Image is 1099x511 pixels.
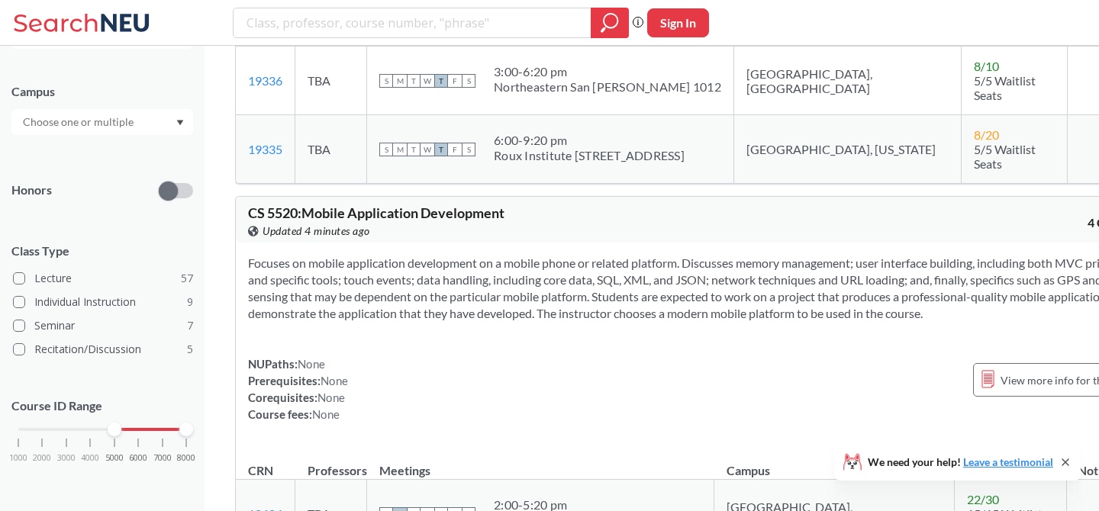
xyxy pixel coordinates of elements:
span: M [393,74,407,88]
span: 57 [181,270,193,287]
span: T [434,143,448,156]
span: 5/5 Waitlist Seats [974,73,1036,102]
span: 22 / 30 [967,492,999,506]
span: 9 [187,294,193,310]
span: W [421,143,434,156]
span: 7000 [153,454,172,462]
div: 6:00 - 9:20 pm [494,133,685,148]
th: Professors [295,447,367,480]
span: 5/5 Waitlist Seats [974,142,1036,171]
span: S [462,143,475,156]
a: 19335 [248,142,282,156]
label: Lecture [13,268,193,288]
span: 8 / 20 [974,127,999,142]
div: Northeastern San [PERSON_NAME] 1012 [494,79,721,95]
span: S [379,74,393,88]
span: None [312,407,340,421]
span: 8000 [177,454,195,462]
svg: magnifying glass [601,12,619,34]
span: 3000 [57,454,76,462]
span: Updated 4 minutes ago [263,223,370,239]
div: magnifying glass [591,8,629,38]
span: W [421,74,434,88]
td: [GEOGRAPHIC_DATA], [US_STATE] [733,115,961,184]
span: T [407,143,421,156]
a: 19336 [248,73,282,88]
span: T [407,74,421,88]
span: 5 [187,341,193,358]
label: Seminar [13,316,193,336]
p: Course ID Range [11,397,193,415]
span: F [448,74,462,88]
span: 1000 [9,454,27,462]
p: Honors [11,182,52,199]
div: Dropdown arrow [11,109,193,135]
button: Sign In [647,8,709,37]
input: Choose one or multiple [15,113,143,131]
th: Campus [714,447,955,480]
div: CRN [248,462,273,479]
span: CS 5520 : Mobile Application Development [248,204,504,221]
span: 8 / 10 [974,59,999,73]
span: None [298,357,325,371]
span: 6000 [129,454,147,462]
span: 5000 [105,454,124,462]
div: Roux Institute [STREET_ADDRESS] [494,148,685,163]
span: 2000 [33,454,51,462]
span: We need your help! [868,457,1053,468]
span: S [462,74,475,88]
span: None [321,374,348,387]
label: Individual Instruction [13,292,193,312]
div: NUPaths: Prerequisites: Corequisites: Course fees: [248,355,348,423]
span: M [393,143,407,156]
span: S [379,143,393,156]
label: Recitation/Discussion [13,339,193,359]
th: Meetings [367,447,714,480]
input: Class, professor, course number, "phrase" [245,10,580,36]
span: Class Type [11,243,193,259]
svg: Dropdown arrow [176,120,184,126]
td: [GEOGRAPHIC_DATA], [GEOGRAPHIC_DATA] [733,47,961,115]
span: None [317,390,345,404]
div: Campus [11,83,193,100]
span: T [434,74,448,88]
td: TBA [295,47,367,115]
span: 4000 [81,454,99,462]
span: F [448,143,462,156]
div: 3:00 - 6:20 pm [494,64,721,79]
a: Leave a testimonial [963,455,1053,468]
span: 7 [187,317,193,334]
td: TBA [295,115,367,184]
